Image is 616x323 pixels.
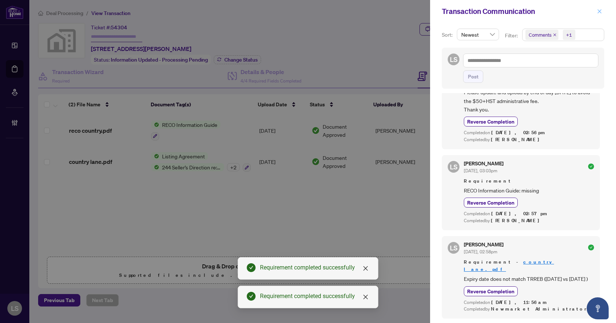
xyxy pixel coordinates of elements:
div: Completed by [464,306,594,313]
button: Reverse Completion [464,198,518,208]
span: check-circle [247,292,256,301]
span: Comments [529,31,551,38]
span: Reverse Completion [467,287,514,295]
h5: [PERSON_NAME] [464,242,503,247]
span: [DATE], 02:57pm [491,210,548,217]
h5: [PERSON_NAME] [464,161,503,166]
a: Close [362,264,370,272]
span: close [597,9,602,14]
span: Expiry date does not match TRREB ([DATE] vs [DATE] ) [464,275,594,283]
span: [PERSON_NAME] [491,136,543,143]
a: Close [362,293,370,301]
span: LS [450,54,458,65]
span: Comments [525,30,558,40]
span: [DATE], 11:56am [491,299,548,305]
span: Requirement [464,177,594,185]
span: LS [450,243,458,253]
button: Post [463,70,483,83]
span: Reverse Completion [467,199,514,206]
span: Reverse Completion [467,118,514,125]
button: Reverse Completion [464,286,518,296]
span: Newest [461,29,495,40]
button: Reverse Completion [464,117,518,126]
div: Completed on [464,210,594,217]
span: [PERSON_NAME] [491,217,543,224]
div: Requirement completed successfully [260,292,369,301]
div: +1 [566,31,572,38]
div: Requirement completed successfully [260,263,369,272]
div: Completed on [464,299,594,306]
span: check-circle [588,245,594,250]
span: [DATE], 03:03pm [464,168,497,173]
p: Sort: [442,31,454,39]
span: RECO Information Guide: missing [464,186,594,195]
div: Completed by [464,217,594,224]
span: [DATE], 02:58pm [464,249,497,254]
span: check-circle [247,263,256,272]
span: close [553,33,557,37]
span: close [363,294,368,300]
span: [DATE], 02:56pm [491,129,546,136]
div: Completed on [464,129,594,136]
p: Filter: [505,32,519,40]
span: LS [450,162,458,172]
span: close [363,265,368,271]
span: Requirement - [464,258,594,273]
div: Completed by [464,136,594,143]
div: Transaction Communication [442,6,595,17]
button: Open asap [587,297,609,319]
span: Newmarket Administrator [491,306,587,312]
span: check-circle [588,164,594,169]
